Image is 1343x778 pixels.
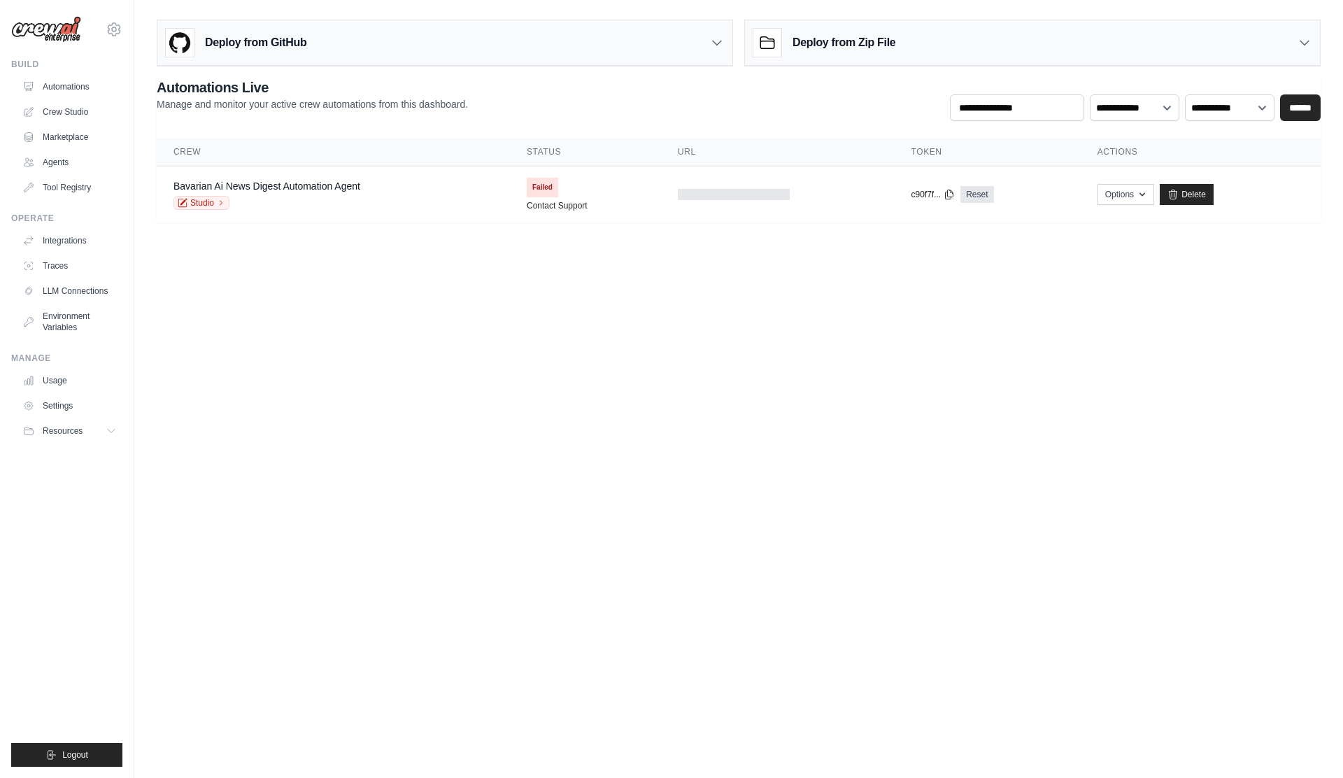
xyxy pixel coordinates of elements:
[157,97,468,111] p: Manage and monitor your active crew automations from this dashboard.
[527,178,558,197] span: Failed
[17,305,122,339] a: Environment Variables
[17,126,122,148] a: Marketplace
[527,200,588,211] a: Contact Support
[1097,184,1154,205] button: Options
[62,749,88,761] span: Logout
[205,34,306,51] h3: Deploy from GitHub
[17,229,122,252] a: Integrations
[1081,138,1321,167] th: Actions
[11,59,122,70] div: Build
[157,138,510,167] th: Crew
[17,76,122,98] a: Automations
[11,16,81,43] img: Logo
[11,743,122,767] button: Logout
[17,420,122,442] button: Resources
[173,196,229,210] a: Studio
[157,78,468,97] h2: Automations Live
[17,151,122,174] a: Agents
[11,213,122,224] div: Operate
[895,138,1081,167] th: Token
[793,34,895,51] h3: Deploy from Zip File
[173,181,360,192] a: Bavarian Ai News Digest Automation Agent
[17,101,122,123] a: Crew Studio
[166,29,194,57] img: GitHub Logo
[661,138,895,167] th: URL
[17,369,122,392] a: Usage
[17,176,122,199] a: Tool Registry
[43,425,83,437] span: Resources
[1160,184,1214,205] a: Delete
[11,353,122,364] div: Manage
[510,138,661,167] th: Status
[17,395,122,417] a: Settings
[960,186,993,203] a: Reset
[17,255,122,277] a: Traces
[911,189,955,200] button: c90f7f...
[17,280,122,302] a: LLM Connections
